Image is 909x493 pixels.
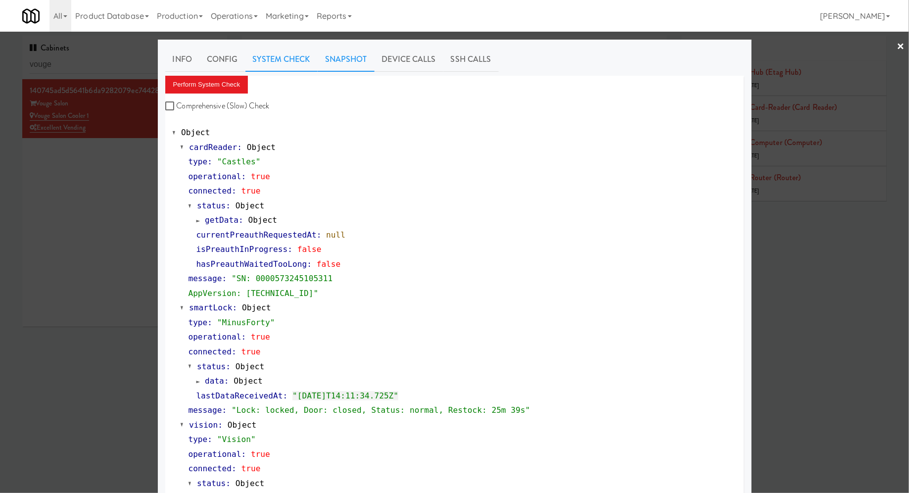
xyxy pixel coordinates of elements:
span: lastDataReceivedAt [196,391,283,400]
span: "Castles" [217,157,261,166]
label: Comprehensive (Slow) Check [165,99,270,113]
span: : [226,201,231,210]
span: Object [248,215,277,225]
span: "Vision" [217,435,256,444]
span: : [226,362,231,371]
span: true [241,464,261,473]
span: : [207,157,212,166]
span: currentPreauthRequestedAt [196,230,317,240]
span: "SN: 0000573245105311 AppVersion: [TECHNICAL_ID]" [189,274,333,298]
span: true [251,172,270,181]
a: SSH Calls [443,47,499,72]
span: type [189,157,208,166]
span: : [233,303,238,312]
span: operational [189,449,241,459]
span: : [232,347,237,356]
span: : [226,479,231,488]
span: "Lock: locked, Door: closed, Status: normal, Restock: 25m 39s" [232,405,530,415]
span: null [326,230,345,240]
span: connected [189,464,232,473]
span: Object [181,128,210,137]
span: : [222,274,227,283]
span: Object [247,143,276,152]
span: operational [189,172,241,181]
a: Device Calls [375,47,443,72]
span: : [232,186,237,196]
span: : [232,464,237,473]
span: : [237,143,242,152]
a: Snapshot [318,47,375,72]
span: true [251,332,270,342]
span: Object [228,420,256,430]
span: Object [236,201,264,210]
span: : [207,318,212,327]
span: Object [236,479,264,488]
span: hasPreauthWaitedTooLong [196,259,307,269]
span: "MinusForty" [217,318,275,327]
span: Object [242,303,271,312]
a: Info [165,47,199,72]
span: : [287,245,292,254]
span: true [241,186,261,196]
span: cardReader [189,143,237,152]
span: type [189,435,208,444]
span: status [197,479,226,488]
span: true [251,449,270,459]
span: : [241,332,246,342]
span: : [224,376,229,386]
span: : [283,391,288,400]
a: Config [199,47,245,72]
span: message [189,405,222,415]
span: : [222,405,227,415]
span: data [205,376,224,386]
span: true [241,347,261,356]
span: : [307,259,312,269]
span: smartLock [189,303,233,312]
span: connected [189,186,232,196]
span: : [218,420,223,430]
span: : [317,230,322,240]
span: vision [189,420,218,430]
input: Comprehensive (Slow) Check [165,102,177,110]
img: Micromart [22,7,40,25]
span: "[DATE]T14:11:34.725Z" [292,391,398,400]
a: System Check [245,47,318,72]
span: : [207,435,212,444]
span: : [241,449,246,459]
span: : [239,215,243,225]
span: message [189,274,222,283]
span: type [189,318,208,327]
span: getData [205,215,239,225]
span: Object [236,362,264,371]
a: × [897,32,905,62]
span: Object [234,376,262,386]
button: Perform System Check [165,76,248,94]
span: status [197,362,226,371]
span: operational [189,332,241,342]
span: false [317,259,341,269]
span: status [197,201,226,210]
span: isPreauthInProgress [196,245,288,254]
span: false [297,245,322,254]
span: connected [189,347,232,356]
span: : [241,172,246,181]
